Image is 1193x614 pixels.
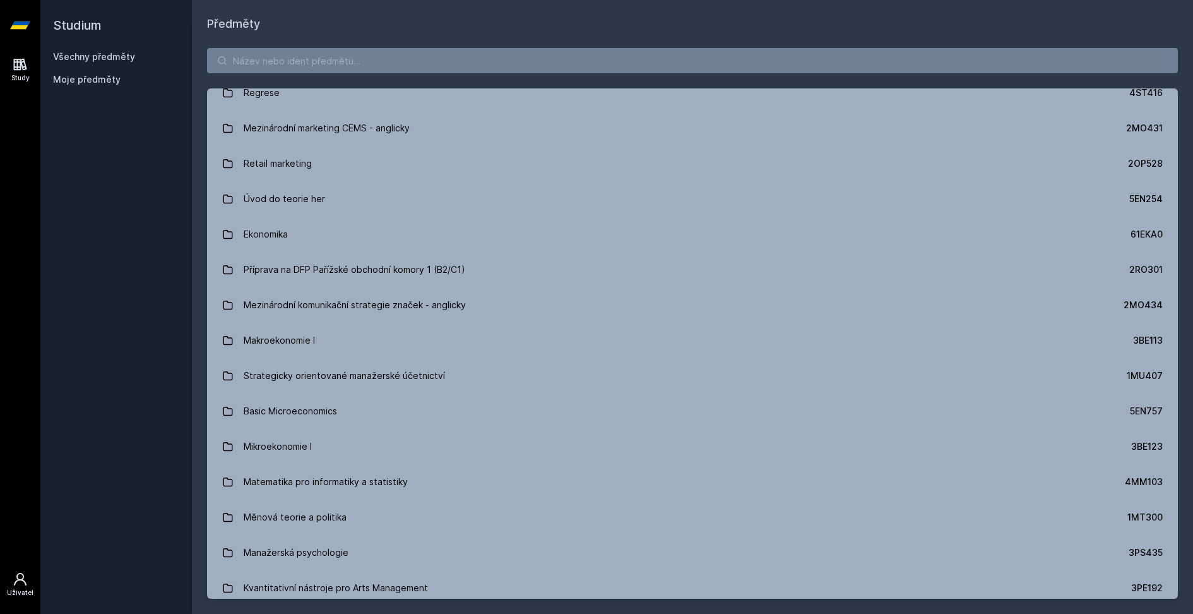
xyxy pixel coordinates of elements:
[207,464,1178,500] a: Matematika pro informatiky a statistiky 4MM103
[1131,582,1163,594] div: 3PE192
[1130,405,1163,418] div: 5EN757
[207,181,1178,217] a: Úvod do teorie her 5EN254
[207,535,1178,570] a: Manažerská psychologie 3PS435
[207,287,1178,323] a: Mezinárodní komunikační strategie značek - anglicky 2MO434
[244,363,445,388] div: Strategicky orientované manažerské účetnictví
[53,51,135,62] a: Všechny předměty
[207,358,1178,394] a: Strategicky orientované manažerské účetnictví 1MU407
[1127,511,1163,524] div: 1MT300
[207,75,1178,111] a: Regrese 4ST416
[1131,440,1163,453] div: 3BE123
[207,570,1178,606] a: Kvantitativní nástroje pro Arts Management 3PE192
[244,328,315,353] div: Makroekonomie I
[1125,476,1163,488] div: 4MM103
[244,151,312,176] div: Retail marketing
[1131,228,1163,241] div: 61EKA0
[244,257,465,282] div: Příprava na DFP Pařížské obchodní komory 1 (B2/C1)
[1126,122,1163,135] div: 2MO431
[1127,370,1163,382] div: 1MU407
[1129,193,1163,205] div: 5EN254
[244,116,410,141] div: Mezinárodní marketing CEMS - anglicky
[207,323,1178,358] a: Makroekonomie I 3BE113
[53,73,121,86] span: Moje předměty
[11,73,30,83] div: Study
[207,146,1178,181] a: Retail marketing 2OP528
[207,48,1178,73] input: Název nebo ident předmětu…
[244,292,466,318] div: Mezinárodní komunikační strategie značek - anglicky
[207,217,1178,252] a: Ekonomika 61EKA0
[244,222,288,247] div: Ekonomika
[7,588,33,598] div: Uživatel
[244,399,337,424] div: Basic Microeconomics
[244,80,280,105] div: Regrese
[207,429,1178,464] a: Mikroekonomie I 3BE123
[244,186,325,212] div: Úvod do teorie her
[1129,546,1163,559] div: 3PS435
[207,252,1178,287] a: Příprava na DFP Pařížské obchodní komory 1 (B2/C1) 2RO301
[3,51,38,89] a: Study
[207,500,1178,535] a: Měnová teorie a politika 1MT300
[207,15,1178,33] h1: Předměty
[1129,263,1163,276] div: 2RO301
[1133,334,1163,347] div: 3BE113
[3,565,38,604] a: Uživatel
[244,469,408,495] div: Matematika pro informatiky a statistiky
[1128,157,1163,170] div: 2OP528
[244,505,347,530] div: Měnová teorie a politika
[1129,87,1163,99] div: 4ST416
[244,434,312,459] div: Mikroekonomie I
[244,540,348,565] div: Manažerská psychologie
[207,394,1178,429] a: Basic Microeconomics 5EN757
[244,575,428,601] div: Kvantitativní nástroje pro Arts Management
[207,111,1178,146] a: Mezinárodní marketing CEMS - anglicky 2MO431
[1124,299,1163,311] div: 2MO434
